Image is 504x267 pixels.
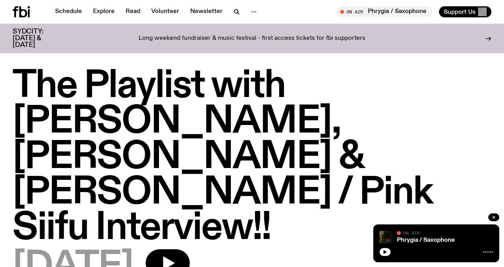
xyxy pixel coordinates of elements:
[336,6,433,17] button: On AirPhrygia / Saxophone
[139,35,365,42] p: Long weekend fundraiser & music festival - first access tickets for fbi supporters
[185,6,227,17] a: Newsletter
[146,6,184,17] a: Volunteer
[403,230,420,235] span: On Air
[439,6,491,17] button: Support Us
[13,69,491,246] h1: The Playlist with [PERSON_NAME], [PERSON_NAME] & [PERSON_NAME] / Pink Siifu Interview!!
[121,6,145,17] a: Read
[397,237,455,243] a: Phrygia / Saxophone
[444,8,476,15] span: Support Us
[88,6,119,17] a: Explore
[50,6,87,17] a: Schedule
[13,28,63,49] h3: SYDCITY: [DATE] & [DATE]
